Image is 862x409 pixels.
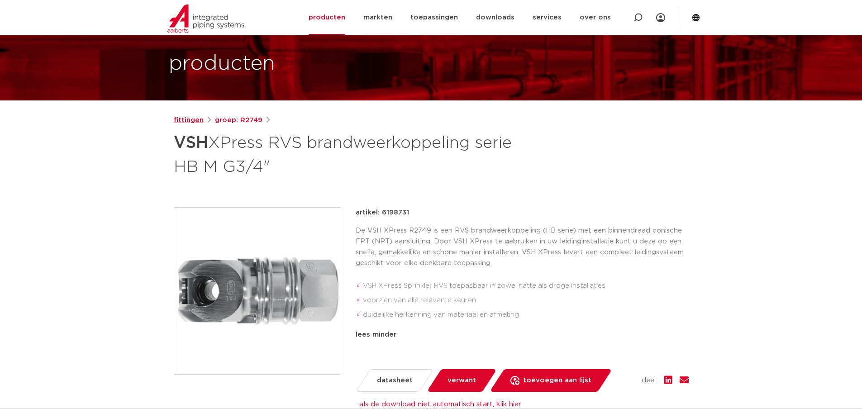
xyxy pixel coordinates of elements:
li: duidelijke herkenning van materiaal en afmeting [363,308,689,322]
span: toevoegen aan lijst [523,373,591,388]
h1: XPress RVS brandweerkoppeling serie HB M G3/4" [174,129,514,178]
a: verwant [426,369,496,392]
li: voorzien van alle relevante keuren [363,293,689,308]
p: De VSH XPress R2749 is een RVS brandweerkoppeling (HB serie) met een binnendraad conische FPT (NP... [356,225,689,269]
a: datasheet [355,369,433,392]
a: als de download niet automatisch start, klik hier [359,401,521,408]
strong: VSH [174,135,208,151]
span: datasheet [377,373,413,388]
span: deel: [642,375,657,386]
a: fittingen [174,115,204,126]
a: groep: R2749 [215,115,262,126]
p: artikel: 6198731 [356,207,409,218]
span: verwant [448,373,476,388]
li: VSH XPress Sprinkler RVS toepasbaar in zowel natte als droge installaties [363,279,689,293]
h1: producten [169,49,275,78]
div: lees minder [356,329,689,340]
img: Product Image for VSH XPress RVS brandweerkoppeling serie HB M G3/4" [174,208,341,374]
